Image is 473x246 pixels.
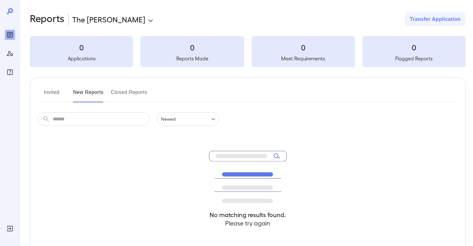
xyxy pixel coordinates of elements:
[38,87,66,102] button: Invited
[5,224,15,234] div: Log Out
[141,42,244,52] h3: 0
[30,55,133,62] h5: Applications
[362,42,466,52] h3: 0
[157,112,219,126] div: Newest
[5,30,15,40] div: Reports
[252,55,355,62] h5: Meet Requirements
[30,36,466,67] summary: 0Applications0Reports Made0Meet Requirements0Flagged Reports
[405,12,466,26] button: Transfer Application
[30,42,133,52] h3: 0
[30,12,64,26] h2: Reports
[362,55,466,62] h5: Flagged Reports
[73,87,104,102] button: New Reports
[209,211,287,219] h4: No matching results found.
[5,49,15,58] div: Manage Users
[209,219,287,227] h4: Please try again
[72,14,145,24] p: The [PERSON_NAME]
[5,67,15,77] div: FAQ
[111,87,147,102] button: Closed Reports
[141,55,244,62] h5: Reports Made
[252,42,355,52] h3: 0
